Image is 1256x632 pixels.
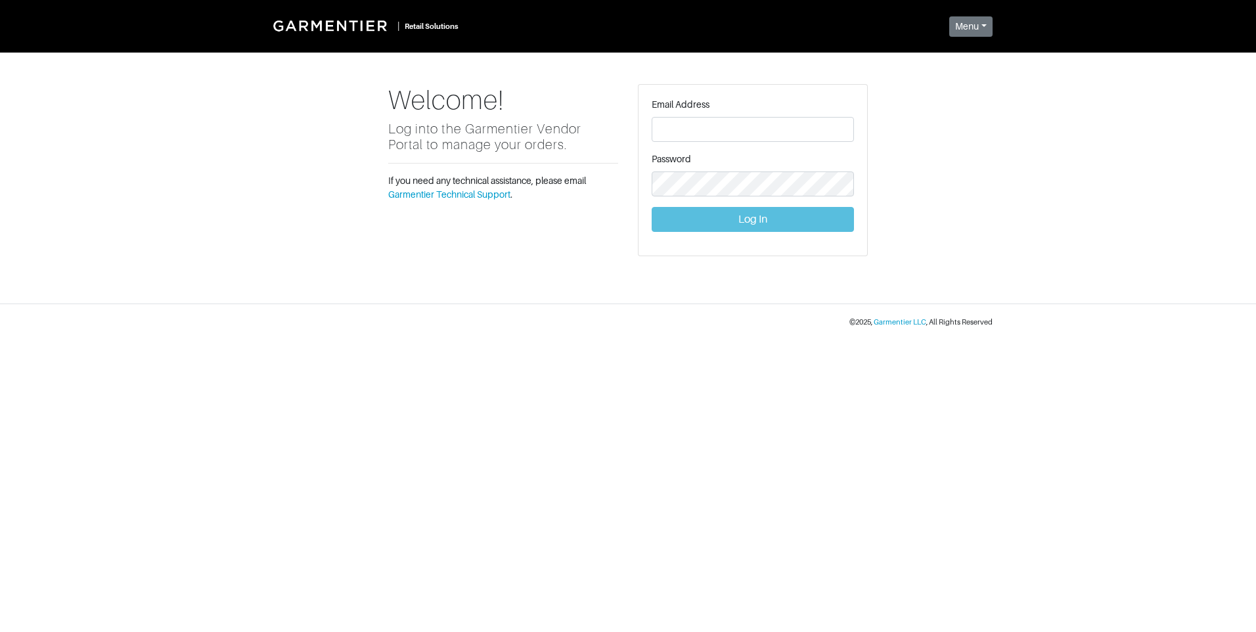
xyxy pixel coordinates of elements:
label: Email Address [652,98,709,112]
img: Garmentier [266,13,397,38]
small: Retail Solutions [405,22,459,30]
small: © 2025 , , All Rights Reserved [849,318,993,326]
button: Log In [652,207,854,232]
div: | [397,19,399,33]
p: If you need any technical assistance, please email . [388,174,618,202]
a: Garmentier LLC [874,318,926,326]
button: Menu [949,16,993,37]
label: Password [652,152,691,166]
h5: Log into the Garmentier Vendor Portal to manage your orders. [388,121,618,152]
a: |Retail Solutions [263,11,464,41]
h1: Welcome! [388,84,618,116]
a: Garmentier Technical Support [388,189,510,200]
